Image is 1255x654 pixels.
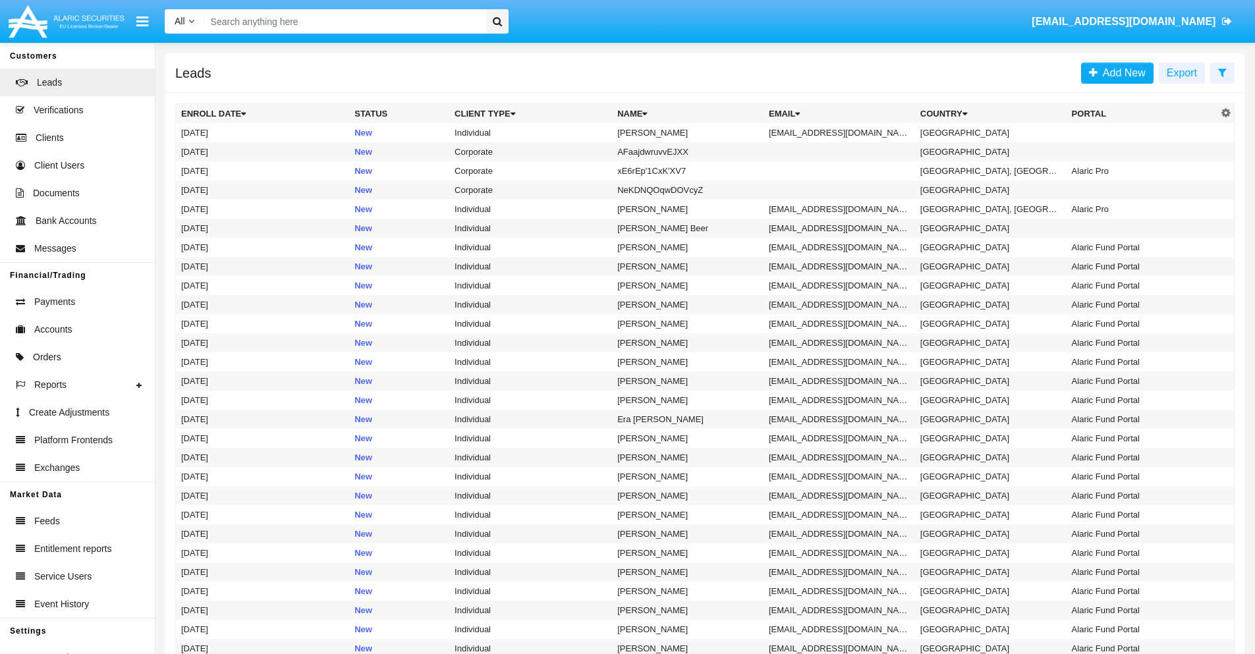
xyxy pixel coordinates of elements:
td: [GEOGRAPHIC_DATA] [915,486,1067,505]
td: [EMAIL_ADDRESS][DOMAIN_NAME] [764,467,915,486]
td: [GEOGRAPHIC_DATA] [915,180,1067,200]
span: All [175,16,185,26]
td: [GEOGRAPHIC_DATA] [915,448,1067,467]
td: [EMAIL_ADDRESS][DOMAIN_NAME] [764,429,915,448]
td: New [349,200,449,219]
td: Alaric Fund Portal [1067,333,1218,352]
td: [GEOGRAPHIC_DATA] [915,391,1067,410]
td: Alaric Pro [1067,161,1218,180]
span: Reports [34,378,67,392]
td: New [349,219,449,238]
td: Alaric Fund Portal [1067,371,1218,391]
td: [DATE] [176,391,350,410]
td: [PERSON_NAME] [612,276,764,295]
th: Portal [1067,104,1218,124]
td: [PERSON_NAME] [612,486,764,505]
td: [DATE] [176,180,350,200]
td: [DATE] [176,257,350,276]
td: New [349,391,449,410]
span: Event History [34,597,89,611]
td: [EMAIL_ADDRESS][DOMAIN_NAME] [764,352,915,371]
td: Era [PERSON_NAME] [612,410,764,429]
td: [DATE] [176,601,350,620]
td: [DATE] [176,371,350,391]
td: Individual [449,314,612,333]
td: NeKDNQOqwDOVcyZ [612,180,764,200]
td: Alaric Fund Portal [1067,314,1218,333]
input: Search [204,9,482,34]
td: Individual [449,562,612,582]
td: [PERSON_NAME] [612,543,764,562]
td: [GEOGRAPHIC_DATA] [915,219,1067,238]
td: [PERSON_NAME] Beer [612,219,764,238]
td: [EMAIL_ADDRESS][DOMAIN_NAME] [764,333,915,352]
td: [GEOGRAPHIC_DATA] [915,505,1067,524]
td: [PERSON_NAME] [612,352,764,371]
span: Leads [37,76,62,90]
td: Alaric Fund Portal [1067,505,1218,524]
td: [DATE] [176,562,350,582]
td: [DATE] [176,161,350,180]
td: [PERSON_NAME] [612,238,764,257]
td: New [349,180,449,200]
td: Alaric Fund Portal [1067,467,1218,486]
td: [GEOGRAPHIC_DATA] [915,314,1067,333]
td: New [349,486,449,505]
td: [PERSON_NAME] [612,429,764,448]
td: [EMAIL_ADDRESS][DOMAIN_NAME] [764,543,915,562]
td: [DATE] [176,219,350,238]
td: [EMAIL_ADDRESS][DOMAIN_NAME] [764,524,915,543]
td: Individual [449,467,612,486]
td: [GEOGRAPHIC_DATA] [915,123,1067,142]
td: [DATE] [176,295,350,314]
td: [EMAIL_ADDRESS][DOMAIN_NAME] [764,276,915,295]
td: [EMAIL_ADDRESS][DOMAIN_NAME] [764,410,915,429]
td: [GEOGRAPHIC_DATA] [915,352,1067,371]
td: Individual [449,505,612,524]
td: [EMAIL_ADDRESS][DOMAIN_NAME] [764,123,915,142]
td: Individual [449,257,612,276]
td: [GEOGRAPHIC_DATA] [915,142,1067,161]
td: [PERSON_NAME] [612,562,764,582]
td: Alaric Fund Portal [1067,352,1218,371]
td: New [349,123,449,142]
td: New [349,467,449,486]
td: Alaric Fund Portal [1067,276,1218,295]
th: Country [915,104,1067,124]
td: New [349,524,449,543]
td: Corporate [449,161,612,180]
img: Logo image [7,2,126,41]
td: [PERSON_NAME] [612,333,764,352]
td: [GEOGRAPHIC_DATA] [915,562,1067,582]
td: [DATE] [176,582,350,601]
td: [PERSON_NAME] [612,200,764,219]
td: [PERSON_NAME] [612,524,764,543]
td: [GEOGRAPHIC_DATA] [915,371,1067,391]
td: New [349,333,449,352]
td: Individual [449,123,612,142]
td: Alaric Pro [1067,200,1218,219]
span: [EMAIL_ADDRESS][DOMAIN_NAME] [1032,16,1215,27]
td: [GEOGRAPHIC_DATA] [915,410,1067,429]
a: Add New [1081,63,1154,84]
td: [GEOGRAPHIC_DATA], [GEOGRAPHIC_DATA] [915,161,1067,180]
span: Feeds [34,514,60,528]
td: [EMAIL_ADDRESS][DOMAIN_NAME] [764,314,915,333]
td: [EMAIL_ADDRESS][DOMAIN_NAME] [764,200,915,219]
button: Export [1159,63,1205,84]
h5: Leads [175,68,211,78]
td: [EMAIL_ADDRESS][DOMAIN_NAME] [764,601,915,620]
td: New [349,257,449,276]
span: Documents [33,186,80,200]
td: [PERSON_NAME] [612,314,764,333]
td: [DATE] [176,142,350,161]
td: [EMAIL_ADDRESS][DOMAIN_NAME] [764,295,915,314]
td: Alaric Fund Portal [1067,410,1218,429]
td: [PERSON_NAME] [612,620,764,639]
span: Add New [1098,67,1146,78]
td: [DATE] [176,448,350,467]
td: [GEOGRAPHIC_DATA] [915,620,1067,639]
td: [PERSON_NAME] [612,582,764,601]
td: Corporate [449,180,612,200]
td: New [349,601,449,620]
